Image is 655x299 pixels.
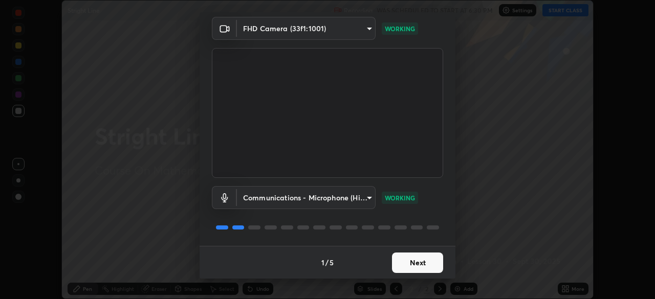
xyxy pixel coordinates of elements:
div: FHD Camera (33f1:1001) [237,186,376,209]
div: FHD Camera (33f1:1001) [237,17,376,40]
h4: / [325,257,329,268]
button: Next [392,252,443,273]
p: WORKING [385,24,415,33]
p: WORKING [385,193,415,202]
h4: 5 [330,257,334,268]
h4: 1 [321,257,324,268]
